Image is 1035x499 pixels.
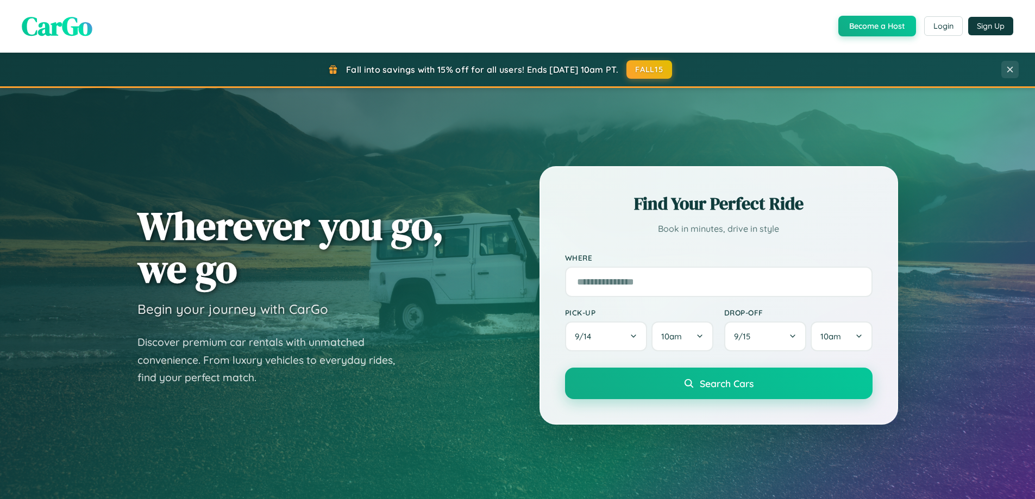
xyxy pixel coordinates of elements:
[22,8,92,44] span: CarGo
[137,301,328,317] h3: Begin your journey with CarGo
[651,321,713,351] button: 10am
[700,377,754,389] span: Search Cars
[565,192,873,216] h2: Find Your Perfect Ride
[346,64,618,75] span: Fall into savings with 15% off for all users! Ends [DATE] 10am PT.
[661,331,682,342] span: 10am
[626,60,672,79] button: FALL15
[820,331,841,342] span: 10am
[734,331,756,342] span: 9 / 15
[565,221,873,237] p: Book in minutes, drive in style
[838,16,916,36] button: Become a Host
[924,16,963,36] button: Login
[565,253,873,262] label: Where
[137,333,409,387] p: Discover premium car rentals with unmatched convenience. From luxury vehicles to everyday rides, ...
[811,321,872,351] button: 10am
[137,204,444,290] h1: Wherever you go, we go
[565,321,648,351] button: 9/14
[565,308,713,317] label: Pick-up
[968,17,1013,35] button: Sign Up
[575,331,597,342] span: 9 / 14
[724,308,873,317] label: Drop-off
[565,368,873,399] button: Search Cars
[724,321,807,351] button: 9/15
